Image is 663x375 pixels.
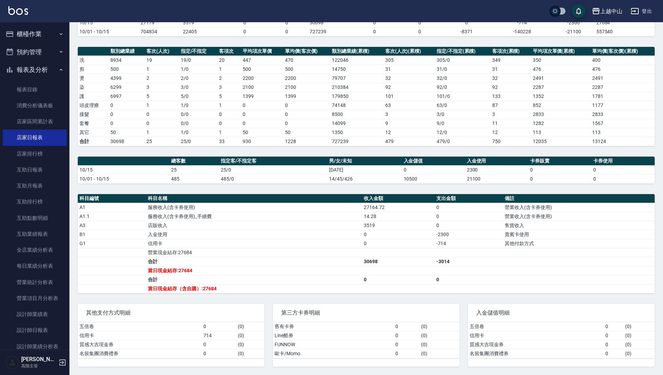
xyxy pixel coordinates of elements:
[109,47,145,56] th: 類別總業績
[273,322,394,331] td: 舊有卡券
[419,349,460,358] td: ( 0 )
[468,349,604,358] td: 名留集團消費禮券
[503,230,655,239] td: 貴賓卡使用
[139,27,181,36] td: 704834
[590,74,655,83] td: 2491
[490,119,531,128] td: 11
[78,322,202,331] td: 五倍卷
[78,47,655,146] table: a dense table
[78,119,109,128] td: 套餐
[419,340,460,349] td: ( 0 )
[78,157,655,184] table: a dense table
[145,47,179,56] th: 客次(人次)
[219,174,327,183] td: 485/0
[3,82,67,98] a: 報表目錄
[327,174,402,183] td: 14/45/426
[476,309,646,316] span: 入金儲值明細
[399,18,441,27] td: 0
[435,74,490,83] td: 32 / 0
[3,43,67,61] button: 預約管理
[435,257,503,266] td: -3014
[3,242,67,258] a: 全店業績分析表
[362,257,435,266] td: 30698
[179,137,218,146] td: 25/0
[169,174,219,183] td: 485
[435,239,503,248] td: -714
[465,157,528,166] th: 入金使用
[179,119,218,128] td: 0 / 0
[224,18,266,27] td: 0
[531,128,591,137] td: 113
[145,119,179,128] td: 0
[217,74,241,83] td: 2
[78,56,109,65] td: 洗
[109,83,145,92] td: 6299
[78,212,146,221] td: A1.1
[273,349,394,358] td: 歐卡/Momo
[179,128,218,137] td: 1 / 0
[384,65,435,74] td: 31
[78,221,146,230] td: A3
[3,210,67,226] a: 互助點數明細
[531,110,591,119] td: 2833
[330,47,383,56] th: 類別總業績(累積)
[3,98,67,114] a: 消費分析儀表板
[492,27,552,36] td: -140228
[78,101,109,110] td: 頭皮理療
[109,119,145,128] td: 0
[590,101,655,110] td: 1177
[283,119,330,128] td: 0
[241,83,283,92] td: 2100
[217,56,241,65] td: 20
[362,221,435,230] td: 3519
[590,128,655,137] td: 113
[281,309,451,316] span: 第三方卡券明細
[330,83,383,92] td: 210384
[78,194,146,203] th: 科目編號
[394,331,420,340] td: 0
[362,239,435,248] td: 0
[179,83,218,92] td: 3 / 0
[266,18,308,27] td: 0
[78,18,139,27] td: 10/15
[145,83,179,92] td: 3
[3,114,67,130] a: 店家區間累計表
[362,194,435,203] th: 收入金額
[468,322,655,358] table: a dense table
[595,27,655,36] td: 557540
[362,230,435,239] td: 0
[590,137,655,146] td: 13124
[3,130,67,145] a: 店家日報表
[202,340,236,349] td: 0
[435,110,490,119] td: 3 / 0
[604,331,624,340] td: 0
[362,212,435,221] td: 14.28
[78,174,169,183] td: 10/01 - 10/15
[468,331,604,340] td: 信用卡
[145,74,179,83] td: 2
[465,165,528,174] td: 2300
[384,110,435,119] td: 3
[217,65,241,74] td: 1
[78,74,109,83] td: 燙
[241,74,283,83] td: 2200
[441,27,492,36] td: -8371
[179,56,218,65] td: 19 / 0
[419,331,460,340] td: ( 0 )
[78,83,109,92] td: 染
[503,212,655,221] td: 營業收入(含卡券使用)
[283,56,330,65] td: 470
[217,137,241,146] td: 33
[490,128,531,137] td: 12
[490,101,531,110] td: 87
[3,290,67,306] a: 營業項目月分析表
[273,322,460,358] table: a dense table
[3,194,67,210] a: 互助排行榜
[572,4,586,18] button: save
[283,83,330,92] td: 2100
[109,65,145,74] td: 500
[435,203,503,212] td: 0
[590,92,655,101] td: 1781
[217,83,241,92] td: 3
[241,56,283,65] td: 447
